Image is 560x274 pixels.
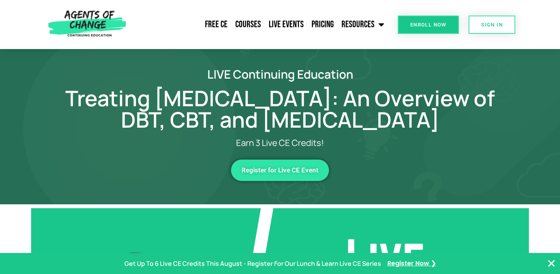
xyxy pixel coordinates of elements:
span: SIGN IN [481,22,503,27]
p: Earn 3 Live CE Credits! [89,138,471,148]
nav: Menu [129,15,388,34]
a: Enroll Now [398,16,459,34]
h2: LIVE Continuing Education [58,68,502,80]
a: Register for Live CE Event [231,160,329,181]
a: Live Events [265,15,308,34]
p: Get Up To 6 Live CE Credits This August - Register For Our Lunch & Learn Live CE Series [124,258,381,269]
a: Free CE [201,15,231,34]
button: Close Banner [547,259,556,268]
span: Enroll Now [410,22,446,27]
a: Register Now ❯ [387,258,436,269]
h1: Treating [MEDICAL_DATA]: An Overview of DBT, CBT, and [MEDICAL_DATA] [58,88,502,130]
a: SIGN IN [469,16,515,34]
a: Resources [338,15,388,34]
a: Courses [231,15,265,34]
span: Register for Live CE Event [241,167,318,174]
a: Pricing [308,15,338,34]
